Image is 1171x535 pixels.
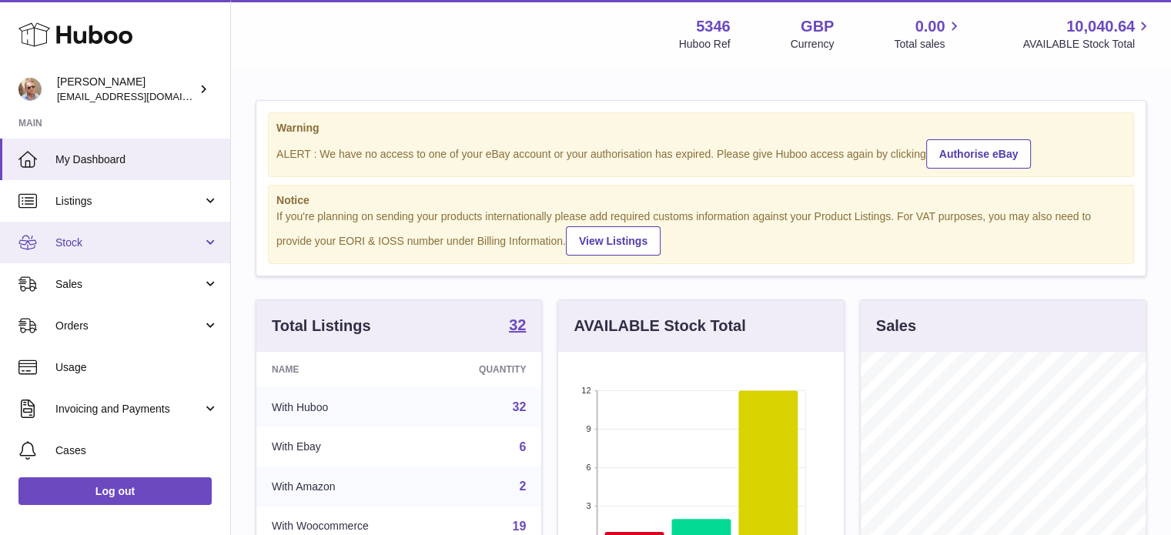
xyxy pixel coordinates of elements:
[256,427,433,467] td: With Ebay
[276,121,1126,135] strong: Warning
[18,78,42,101] img: support@radoneltd.co.uk
[791,37,835,52] div: Currency
[519,480,526,493] a: 2
[55,319,202,333] span: Orders
[18,477,212,505] a: Log out
[55,402,202,416] span: Invoicing and Payments
[696,16,731,37] strong: 5346
[915,16,945,37] span: 0.00
[894,37,962,52] span: Total sales
[55,152,219,167] span: My Dashboard
[587,463,591,472] text: 6
[256,352,433,387] th: Name
[55,360,219,375] span: Usage
[876,316,916,336] h3: Sales
[433,352,542,387] th: Quantity
[276,209,1126,256] div: If you're planning on sending your products internationally please add required customs informati...
[1022,16,1153,52] a: 10,040.64 AVAILABLE Stock Total
[587,424,591,433] text: 9
[55,443,219,458] span: Cases
[57,90,226,102] span: [EMAIL_ADDRESS][DOMAIN_NAME]
[509,317,526,333] strong: 32
[276,193,1126,208] strong: Notice
[55,194,202,209] span: Listings
[1022,37,1153,52] span: AVAILABLE Stock Total
[509,317,526,336] a: 32
[57,75,196,104] div: [PERSON_NAME]
[519,440,526,453] a: 6
[513,400,527,413] a: 32
[587,501,591,510] text: 3
[801,16,834,37] strong: GBP
[256,466,433,507] td: With Amazon
[276,137,1126,169] div: ALERT : We have no access to one of your eBay account or your authorisation has expired. Please g...
[256,387,433,427] td: With Huboo
[679,37,731,52] div: Huboo Ref
[1066,16,1135,37] span: 10,040.64
[574,316,745,336] h3: AVAILABLE Stock Total
[894,16,962,52] a: 0.00 Total sales
[272,316,371,336] h3: Total Listings
[566,226,661,256] a: View Listings
[55,236,202,250] span: Stock
[582,386,591,395] text: 12
[926,139,1032,169] a: Authorise eBay
[513,520,527,533] a: 19
[55,277,202,292] span: Sales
